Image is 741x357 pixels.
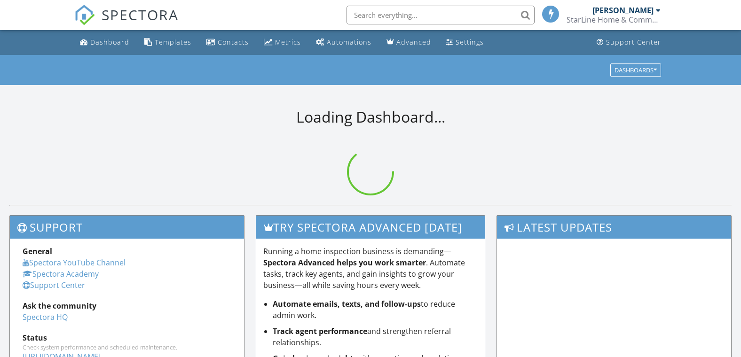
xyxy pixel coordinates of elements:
[90,38,129,47] div: Dashboard
[256,216,485,239] h3: Try spectora advanced [DATE]
[610,63,661,77] button: Dashboards
[273,299,421,309] strong: Automate emails, texts, and follow-ups
[456,38,484,47] div: Settings
[263,257,426,268] strong: Spectora Advanced helps you work smarter
[442,34,488,51] a: Settings
[141,34,195,51] a: Templates
[275,38,301,47] div: Metrics
[203,34,252,51] a: Contacts
[74,13,179,32] a: SPECTORA
[260,34,305,51] a: Metrics
[383,34,435,51] a: Advanced
[10,216,244,239] h3: Support
[606,38,661,47] div: Support Center
[74,5,95,25] img: The Best Home Inspection Software - Spectora
[23,269,99,279] a: Spectora Academy
[23,257,126,268] a: Spectora YouTube Channel
[23,246,52,256] strong: General
[263,246,478,291] p: Running a home inspection business is demanding— . Automate tasks, track key agents, and gain ins...
[218,38,249,47] div: Contacts
[23,280,85,290] a: Support Center
[396,38,431,47] div: Advanced
[567,15,661,24] div: StarLine Home & Commercial Inspections, LLC
[593,34,665,51] a: Support Center
[155,38,191,47] div: Templates
[23,312,68,322] a: Spectora HQ
[592,6,654,15] div: [PERSON_NAME]
[497,216,731,239] h3: Latest Updates
[23,300,231,311] div: Ask the community
[327,38,371,47] div: Automations
[273,298,478,321] li: to reduce admin work.
[615,67,657,73] div: Dashboards
[23,343,231,351] div: Check system performance and scheduled maintenance.
[76,34,133,51] a: Dashboard
[312,34,375,51] a: Automations (Basic)
[102,5,179,24] span: SPECTORA
[347,6,535,24] input: Search everything...
[23,332,231,343] div: Status
[273,326,478,348] li: and strengthen referral relationships.
[273,326,367,336] strong: Track agent performance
